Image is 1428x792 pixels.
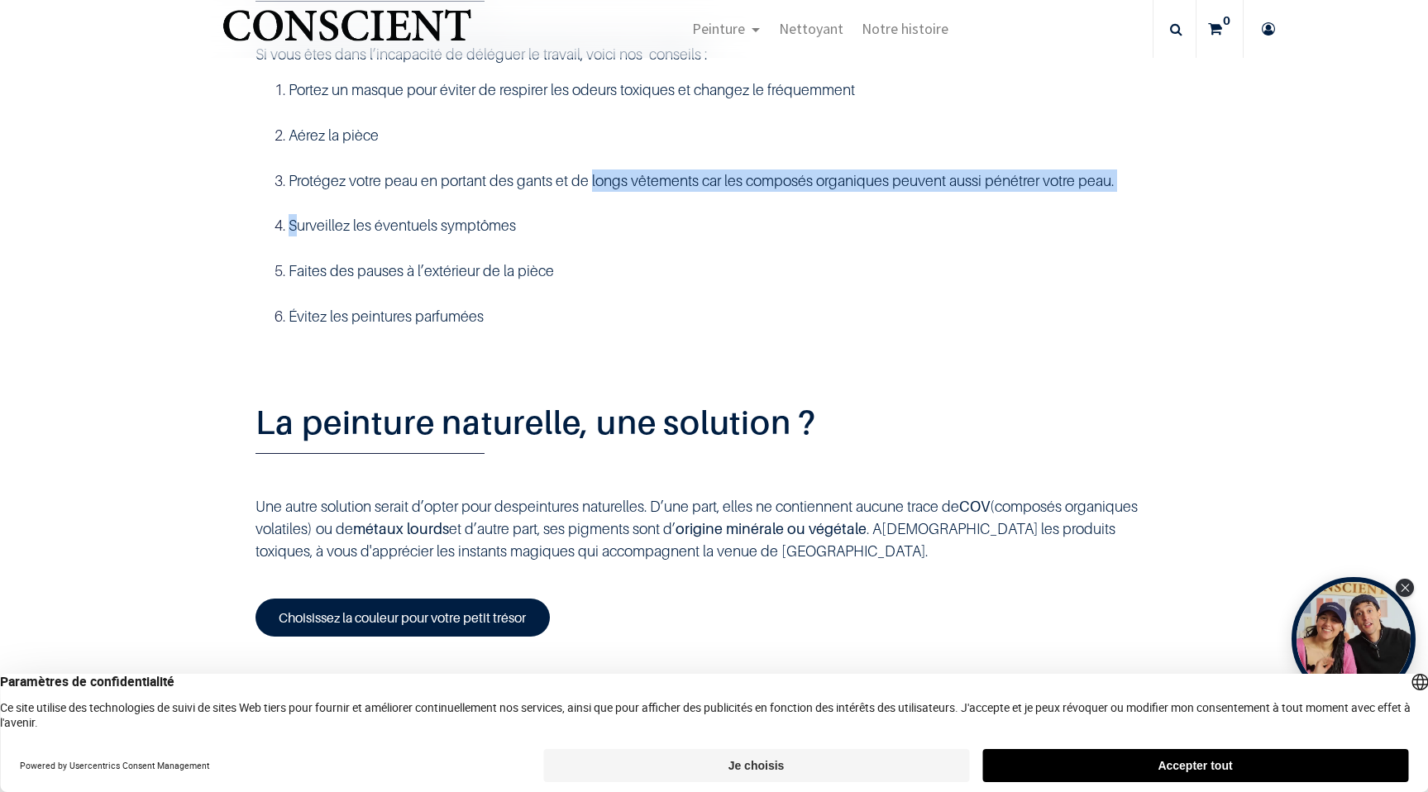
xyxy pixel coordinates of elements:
[353,520,449,537] font: métaux lourds
[1396,579,1414,597] div: Close Tolstoy widget
[959,498,990,515] a: COV
[862,19,948,38] span: Notre histoire
[676,520,867,537] font: origine minérale ou végétale
[256,402,817,441] font: La peinture naturelle, une solution ?
[518,498,644,515] font: peintures naturelles
[289,126,379,144] span: Aérez la pièce
[256,599,551,637] a: Choisissez la couleur pour votre petit trésor
[256,45,707,63] font: Si vous êtes dans l’incapacité de déléguer le travail, voici nos conseils :
[14,14,64,64] button: Open chat widget
[289,217,516,234] span: Surveillez les éventuels symptômes
[289,262,554,279] span: Faites des pauses à l’extérieur de la pièce
[289,172,1114,189] span: Protégez votre peau en portant des gants et de longs vêtements car les composés organiques peuven...
[1219,12,1235,29] sup: 0
[1292,577,1416,701] div: Tolstoy bubble widget
[692,19,745,38] span: Peinture
[867,520,881,537] font: . A
[1292,577,1416,701] div: Open Tolstoy widget
[289,308,484,325] span: Évitez les peintures parfumées
[449,520,676,537] font: et d’autre part, ses pigments sont d’
[289,81,855,98] span: Portez un masque pour éviter de respirer les odeurs toxiques et changez le fréquemment
[644,498,959,515] font: . D’une part, elles ne contiennent aucune trace de
[1292,577,1416,701] div: Open Tolstoy
[256,498,518,515] font: Une autre solution serait d’opter pour des
[779,19,843,38] span: Nettoyant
